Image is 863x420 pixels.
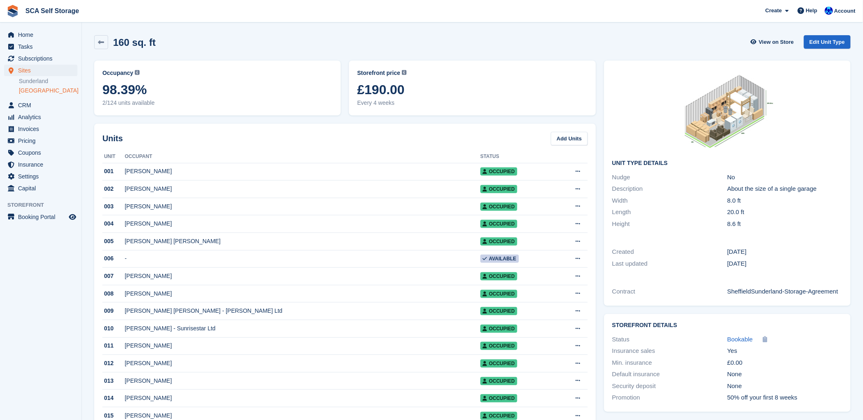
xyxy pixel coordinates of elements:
span: Insurance [18,159,67,170]
div: Length [612,208,727,217]
div: [DATE] [727,247,843,257]
div: 014 [102,394,125,402]
a: Preview store [68,212,77,222]
div: Nudge [612,173,727,182]
div: 8.6 ft [727,219,843,229]
div: 007 [102,272,125,280]
a: [GEOGRAPHIC_DATA] [19,87,77,95]
span: CRM [18,99,67,111]
div: [PERSON_NAME] [PERSON_NAME] - [PERSON_NAME] Ltd [125,307,480,315]
th: Occupant [125,150,480,163]
div: [PERSON_NAME] [125,272,480,280]
a: Edit Unit Type [804,35,851,49]
a: menu [4,111,77,123]
span: Coupons [18,147,67,158]
span: Booking Portal [18,211,67,223]
div: 013 [102,377,125,385]
div: [PERSON_NAME] [125,411,480,420]
div: [PERSON_NAME] [125,185,480,193]
a: menu [4,135,77,147]
span: Occupied [480,394,517,402]
a: Sunderland [19,77,77,85]
span: Occupied [480,203,517,211]
h2: Units [102,132,123,145]
span: Occupancy [102,69,133,77]
div: Security deposit [612,382,727,391]
span: Every 4 weeks [357,99,587,107]
div: 010 [102,324,125,333]
div: [PERSON_NAME] - Sunrisestar Ltd [125,324,480,333]
div: Promotion [612,393,727,402]
a: Bookable [727,335,753,344]
div: 012 [102,359,125,368]
div: 009 [102,307,125,315]
img: stora-icon-8386f47178a22dfd0bd8f6a31ec36ba5ce8667c1dd55bd0f319d3a0aa187defe.svg [7,5,19,17]
span: £190.00 [357,82,587,97]
div: Yes [727,346,843,356]
th: Status [480,150,558,163]
a: menu [4,29,77,41]
span: View on Store [759,38,794,46]
div: [PERSON_NAME] [125,167,480,176]
span: Occupied [480,325,517,333]
div: No [727,173,843,182]
span: Help [806,7,818,15]
span: Sites [18,65,67,76]
span: Occupied [480,359,517,368]
h2: 160 sq. ft [113,37,156,48]
div: 008 [102,289,125,298]
span: Occupied [480,185,517,193]
span: Occupied [480,342,517,350]
img: icon-info-grey-7440780725fd019a000dd9b08b2336e03edf1995a4989e88bcd33f0948082b44.svg [135,70,140,75]
h2: Storefront Details [612,322,843,329]
span: Analytics [18,111,67,123]
a: menu [4,41,77,52]
span: 98.39% [102,82,333,97]
span: Home [18,29,67,41]
div: [PERSON_NAME] [125,341,480,350]
div: [PERSON_NAME] [PERSON_NAME] [125,237,480,246]
div: None [727,370,843,379]
a: menu [4,183,77,194]
div: Insurance sales [612,346,727,356]
div: 005 [102,237,125,246]
span: Occupied [480,220,517,228]
div: 20.0 ft [727,208,843,217]
td: - [125,250,480,268]
div: About the size of a single garage [727,184,843,194]
a: menu [4,147,77,158]
div: 004 [102,219,125,228]
div: 011 [102,341,125,350]
span: Invoices [18,123,67,135]
span: Account [834,7,856,15]
a: View on Store [750,35,797,49]
a: SCA Self Storage [22,4,82,18]
a: menu [4,171,77,182]
div: [PERSON_NAME] [125,359,480,368]
span: Settings [18,171,67,182]
span: Subscriptions [18,53,67,64]
a: menu [4,159,77,170]
h2: Unit Type details [612,160,843,167]
div: [DATE] [727,259,843,269]
div: 8.0 ft [727,196,843,205]
a: Add Units [551,132,587,145]
span: Bookable [727,336,753,343]
div: Default insurance [612,370,727,379]
div: None [727,382,843,391]
span: 2/124 units available [102,99,333,107]
div: £0.00 [727,358,843,368]
div: 002 [102,185,125,193]
span: Occupied [480,307,517,315]
div: 003 [102,202,125,211]
a: menu [4,65,77,76]
div: [PERSON_NAME] [125,219,480,228]
img: icon-info-grey-7440780725fd019a000dd9b08b2336e03edf1995a4989e88bcd33f0948082b44.svg [402,70,407,75]
div: Status [612,335,727,344]
div: 50% off your first 8 weeks [727,393,843,402]
div: [PERSON_NAME] [125,394,480,402]
img: SCA-160sqft.jpg [666,69,789,154]
div: Last updated [612,259,727,269]
div: [PERSON_NAME] [125,202,480,211]
div: [PERSON_NAME] [125,289,480,298]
